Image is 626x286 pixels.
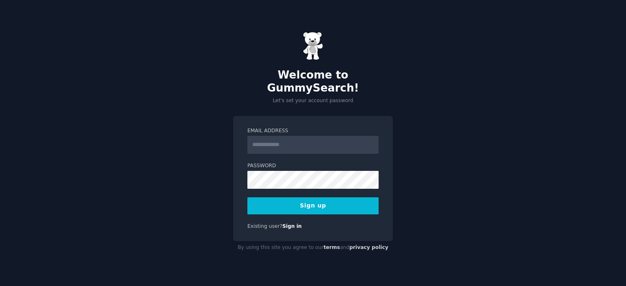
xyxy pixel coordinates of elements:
div: By using this site you agree to our and [233,241,393,254]
a: Sign in [282,223,302,229]
img: Gummy Bear [303,32,323,60]
p: Let's set your account password [233,97,393,105]
label: Email Address [247,127,379,135]
span: Existing user? [247,223,282,229]
label: Password [247,162,379,170]
button: Sign up [247,197,379,214]
h2: Welcome to GummySearch! [233,69,393,94]
a: privacy policy [349,245,388,250]
a: terms [324,245,340,250]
